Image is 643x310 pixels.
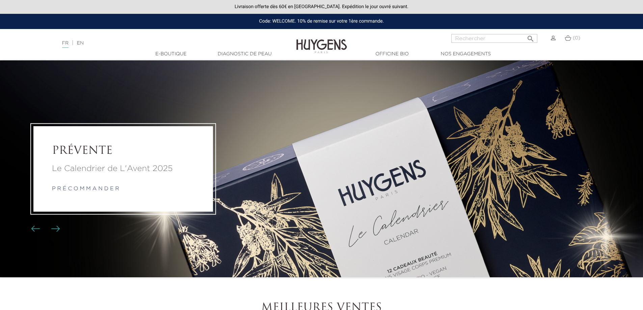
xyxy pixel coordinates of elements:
i:  [527,33,535,41]
a: Officine Bio [358,51,426,58]
span: (0) [573,36,580,40]
button:  [525,32,537,41]
a: p r é c o m m a n d e r [52,186,119,192]
a: Nos engagements [432,51,500,58]
input: Rechercher [451,34,537,43]
a: PRÉVENTE [52,145,194,158]
a: FR [62,41,69,48]
a: E-Boutique [137,51,205,58]
a: EN [77,41,84,46]
img: Huygens [296,28,347,54]
a: Diagnostic de peau [211,51,278,58]
div: | [59,39,263,47]
div: Boutons du carrousel [34,224,56,234]
a: Le Calendrier de L'Avent 2025 [52,163,194,175]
